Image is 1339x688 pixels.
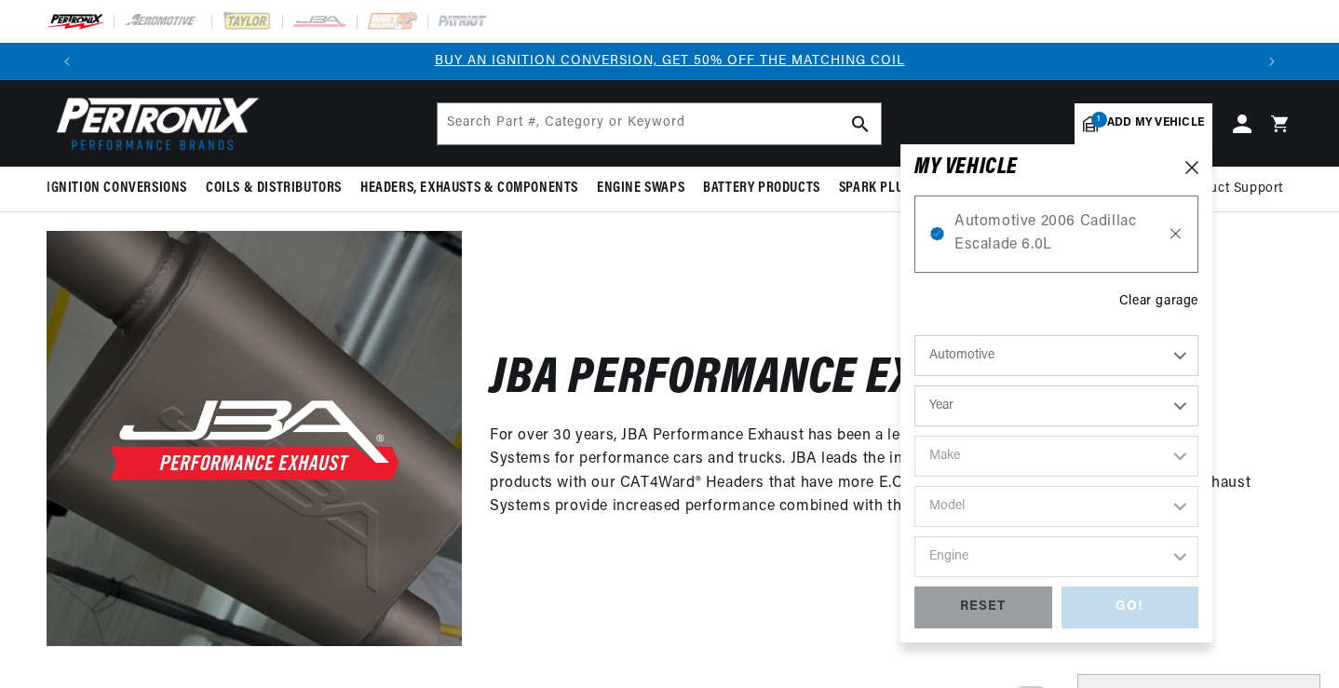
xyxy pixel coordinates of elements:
[490,358,1039,402] h2: JBA Performance Exhaust
[1075,103,1212,144] a: 1Add my vehicle
[840,103,881,144] button: search button
[1180,167,1292,211] summary: Product Support
[490,425,1265,519] p: For over 30 years, JBA Performance Exhaust has been a leader in Stainless Steel Headers and Exhau...
[435,54,905,68] a: BUY AN IGNITION CONVERSION, GET 50% OFF THE MATCHING COIL
[830,167,962,210] summary: Spark Plug Wires
[1253,43,1291,80] button: Translation missing: en.sections.announcements.next_announcement
[597,179,684,198] span: Engine Swaps
[86,51,1253,72] div: 1 of 3
[1119,291,1198,312] div: Clear garage
[703,179,820,198] span: Battery Products
[360,179,578,198] span: Headers, Exhausts & Components
[47,179,187,198] span: Ignition Conversions
[954,210,1158,258] span: Automotive 2006 Cadillac Escalade 6.0L
[914,158,1018,177] h6: MY VEHICLE
[47,91,261,155] img: Pertronix
[438,103,881,144] input: Search Part #, Category or Keyword
[1091,112,1107,128] span: 1
[914,536,1198,577] select: Engine
[47,231,462,646] img: JBA Performance Exhaust
[839,179,953,198] span: Spark Plug Wires
[914,587,1052,628] div: RESET
[914,486,1198,527] select: Model
[48,43,86,80] button: Translation missing: en.sections.announcements.previous_announcement
[196,167,351,210] summary: Coils & Distributors
[914,436,1198,477] select: Make
[694,167,830,210] summary: Battery Products
[47,167,196,210] summary: Ignition Conversions
[206,179,342,198] span: Coils & Distributors
[914,335,1198,376] select: Ride Type
[86,51,1253,72] div: Announcement
[1180,179,1283,199] span: Product Support
[914,385,1198,426] select: Year
[1107,115,1204,132] span: Add my vehicle
[351,167,588,210] summary: Headers, Exhausts & Components
[588,167,694,210] summary: Engine Swaps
